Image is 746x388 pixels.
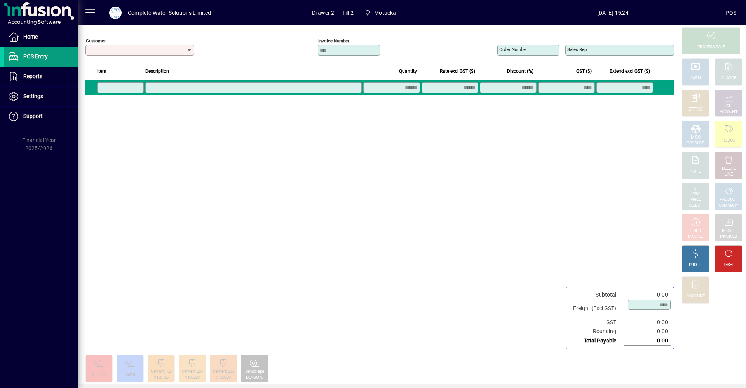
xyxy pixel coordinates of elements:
mat-label: Customer [86,38,106,44]
div: DENSO75 [246,375,263,381]
td: Freight (Excl GST) [569,299,624,318]
div: Cement 500 [213,369,234,375]
div: Cel18 [125,372,135,378]
div: RESET [723,262,734,268]
span: Item [97,67,106,75]
a: Support [4,107,78,126]
div: POS [725,7,736,19]
div: PRODUCT [720,138,737,144]
span: Description [145,67,169,75]
span: GST ($) [576,67,592,75]
div: PRICE [690,197,701,203]
span: Extend excl GST ($) [610,67,650,75]
div: DensoTape [245,369,264,375]
div: 9100500 [216,375,230,381]
div: 9100250 [185,375,199,381]
div: ACCOUNT [720,109,737,115]
td: Total Payable [569,336,624,346]
td: 0.00 [624,336,671,346]
div: CEELON [92,372,106,378]
td: GST [569,318,624,327]
span: Reports [23,73,42,79]
td: 0.00 [624,290,671,299]
div: GL [726,104,731,109]
div: CASH [690,75,701,81]
mat-label: Invoice number [318,38,349,44]
div: SELECT [689,203,702,209]
div: SUMMARY [719,203,738,209]
span: Drawer 2 [312,7,334,19]
div: CHARGE [721,75,736,81]
span: Motueka [374,7,396,19]
td: Subtotal [569,290,624,299]
div: EFTPOS [688,107,703,112]
div: INVOICE [688,234,702,240]
div: MISC [691,135,700,140]
div: RECALL [722,228,736,234]
mat-label: Order number [499,47,527,52]
button: Profile [103,6,128,20]
div: DELETE [722,166,735,172]
mat-label: Sales rep [567,47,587,52]
div: LINE [725,172,732,177]
div: PRODUCT [687,140,704,146]
td: 0.00 [624,327,671,336]
span: [DATE] 15:24 [500,7,725,19]
span: Support [23,113,43,119]
a: Reports [4,67,78,86]
div: PRODUCT [720,197,737,203]
span: Motueka [361,6,399,20]
div: Cement 250 [182,369,202,375]
div: HOLD [690,228,701,234]
span: Home [23,33,38,40]
div: PROFIT [689,262,702,268]
td: 0.00 [624,318,671,327]
td: Rounding [569,327,624,336]
div: 9100125 [154,375,168,381]
span: Till 2 [342,7,354,19]
div: Complete Water Solutions Limited [128,7,211,19]
div: PROCESS SALE [697,44,725,50]
div: DISCOUNT [686,293,705,299]
span: Discount (%) [507,67,533,75]
a: Home [4,27,78,47]
span: POS Entry [23,53,48,60]
span: Settings [23,93,43,99]
div: Cement 125 [151,369,171,375]
div: NOTE [690,169,701,175]
a: Settings [4,87,78,106]
span: Rate excl GST ($) [440,67,475,75]
div: INVOICES [720,234,737,240]
span: Quantity [399,67,417,75]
